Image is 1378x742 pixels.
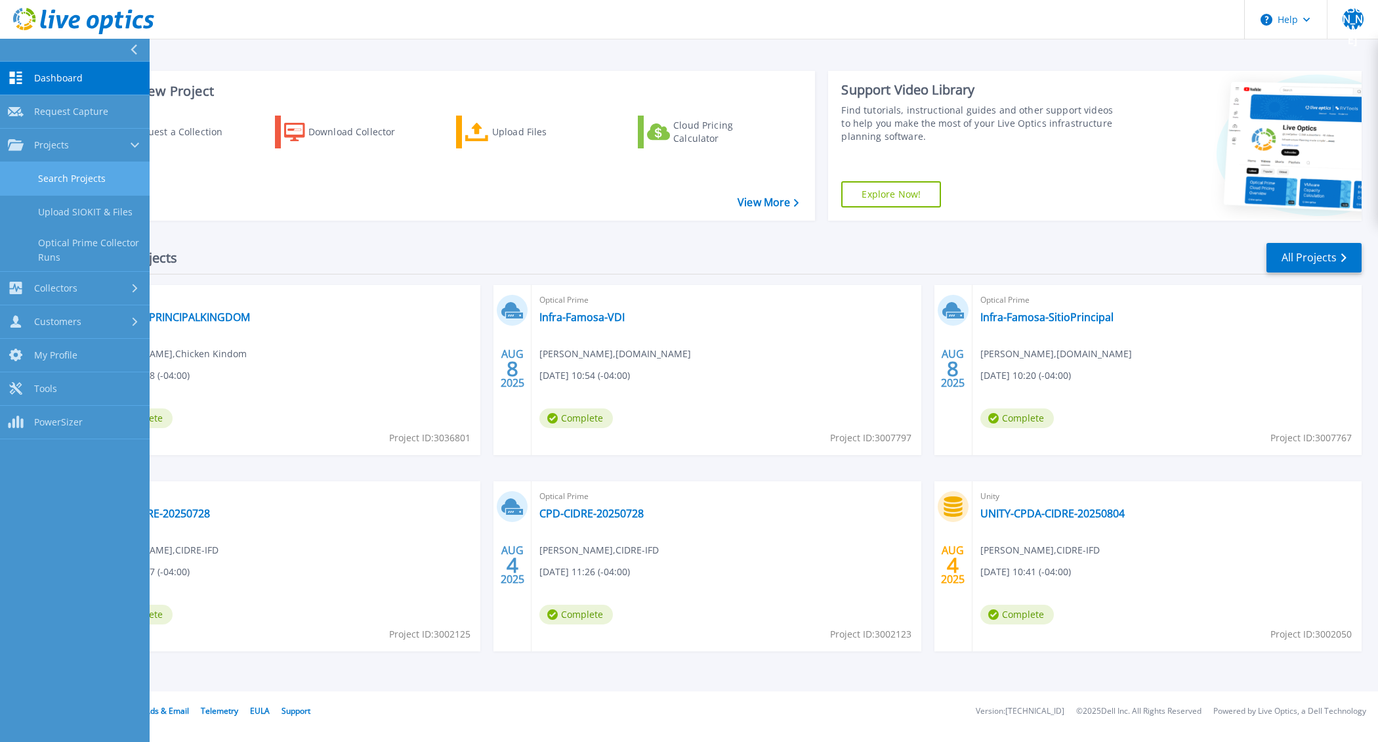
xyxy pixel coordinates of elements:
[947,559,959,571] span: 4
[830,627,911,642] span: Project ID: 3002123
[492,119,597,145] div: Upload Files
[638,116,784,148] a: Cloud Pricing Calculator
[539,489,913,504] span: Optical Prime
[201,705,238,716] a: Telemetry
[980,507,1125,520] a: UNITY-CPDA-CIDRE-20250804
[980,293,1354,307] span: Optical Prime
[980,565,1071,579] span: [DATE] 10:41 (-04:00)
[1213,707,1366,716] li: Powered by Live Optics, a Dell Technology
[34,72,83,84] span: Dashboard
[1076,707,1201,716] li: © 2025 Dell Inc. All Rights Reserved
[539,293,913,307] span: Optical Prime
[841,104,1114,143] div: Find tutorials, instructional guides and other support videos to help you make the most of your L...
[940,345,965,393] div: AUG 2025
[99,293,472,307] span: Optical Prime
[976,707,1064,716] li: Version: [TECHNICAL_ID]
[841,81,1114,98] div: Support Video Library
[93,116,240,148] a: Request a Collection
[500,345,525,393] div: AUG 2025
[539,368,630,383] span: [DATE] 10:54 (-04:00)
[93,84,799,98] h3: Start a New Project
[34,282,77,294] span: Collectors
[275,116,421,148] a: Download Collector
[34,416,83,428] span: PowerSizer
[980,489,1354,504] span: Unity
[1270,627,1352,642] span: Project ID: 3002050
[980,311,1114,324] a: Infra-Famosa-SitioPrincipal
[34,316,81,328] span: Customers
[539,408,613,428] span: Complete
[940,541,965,589] div: AUG 2025
[539,605,613,624] span: Complete
[980,408,1054,428] span: Complete
[1270,431,1352,445] span: Project ID: 3007767
[980,347,1132,361] span: [PERSON_NAME] , [DOMAIN_NAME]
[250,705,270,716] a: EULA
[947,363,959,374] span: 8
[456,116,602,148] a: Upload Files
[308,119,413,145] div: Download Collector
[830,431,911,445] span: Project ID: 3007797
[507,559,518,571] span: 4
[34,139,69,151] span: Projects
[145,705,189,716] a: Ads & Email
[980,543,1100,557] span: [PERSON_NAME] , CIDRE-IFD
[539,543,659,557] span: [PERSON_NAME] , CIDRE-IFD
[34,349,77,361] span: My Profile
[980,368,1071,383] span: [DATE] 10:20 (-04:00)
[841,181,941,207] a: Explore Now!
[1266,243,1362,273] a: All Projects
[539,347,691,361] span: [PERSON_NAME] , [DOMAIN_NAME]
[99,489,472,504] span: Optical Prime
[539,311,625,324] a: Infra-Famosa-VDI
[389,627,470,642] span: Project ID: 3002125
[99,543,219,557] span: [PERSON_NAME] , CIDRE-IFD
[500,541,525,589] div: AUG 2025
[389,431,470,445] span: Project ID: 3036801
[99,311,250,324] a: SERVIDORPRINCIPALKINGDOM
[99,347,247,361] span: [PERSON_NAME] , Chicken Kindom
[539,507,644,520] a: CPD-CIDRE-20250728
[507,363,518,374] span: 8
[980,605,1054,624] span: Complete
[673,119,778,145] div: Cloud Pricing Calculator
[539,565,630,579] span: [DATE] 11:26 (-04:00)
[99,507,210,520] a: CPDA-CIDRE-20250728
[34,383,57,395] span: Tools
[738,196,799,209] a: View More
[34,106,108,118] span: Request Capture
[282,705,310,716] a: Support
[131,119,236,145] div: Request a Collection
